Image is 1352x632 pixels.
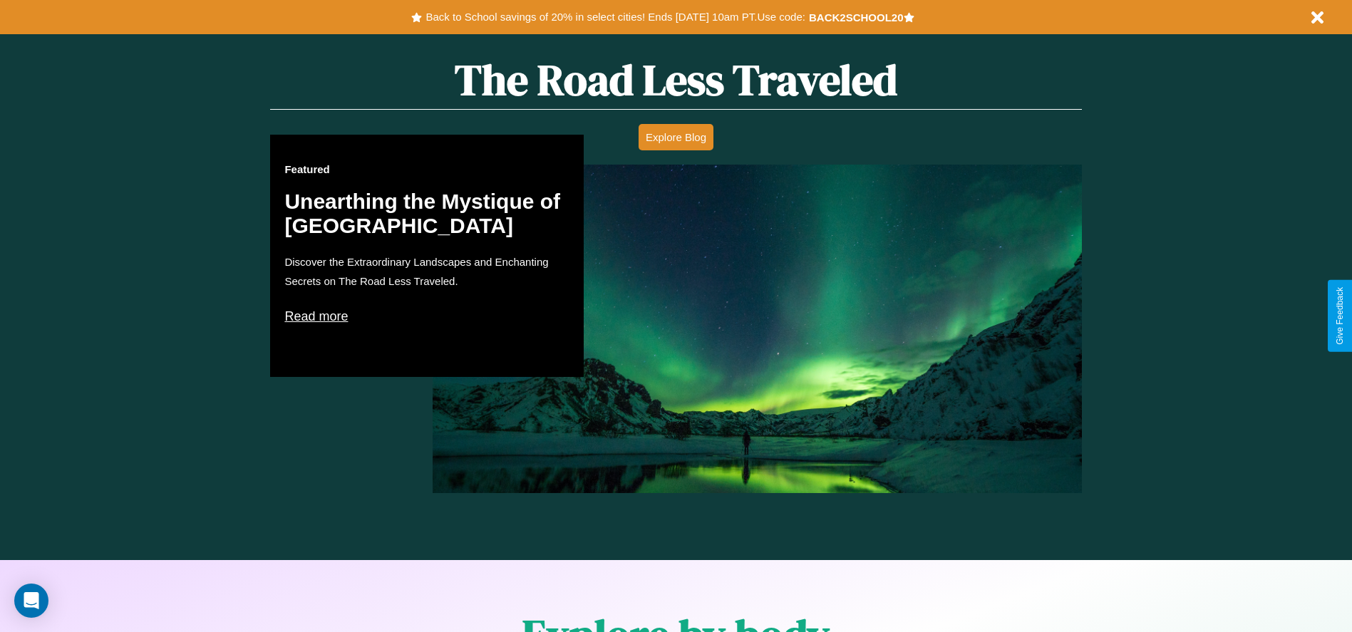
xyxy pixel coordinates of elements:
b: BACK2SCHOOL20 [809,11,904,24]
h3: Featured [284,163,569,175]
h1: The Road Less Traveled [270,51,1081,110]
p: Read more [284,305,569,328]
div: Give Feedback [1335,287,1345,345]
p: Discover the Extraordinary Landscapes and Enchanting Secrets on The Road Less Traveled. [284,252,569,291]
button: Back to School savings of 20% in select cities! Ends [DATE] 10am PT.Use code: [422,7,808,27]
div: Open Intercom Messenger [14,584,48,618]
button: Explore Blog [639,124,713,150]
h2: Unearthing the Mystique of [GEOGRAPHIC_DATA] [284,190,569,238]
